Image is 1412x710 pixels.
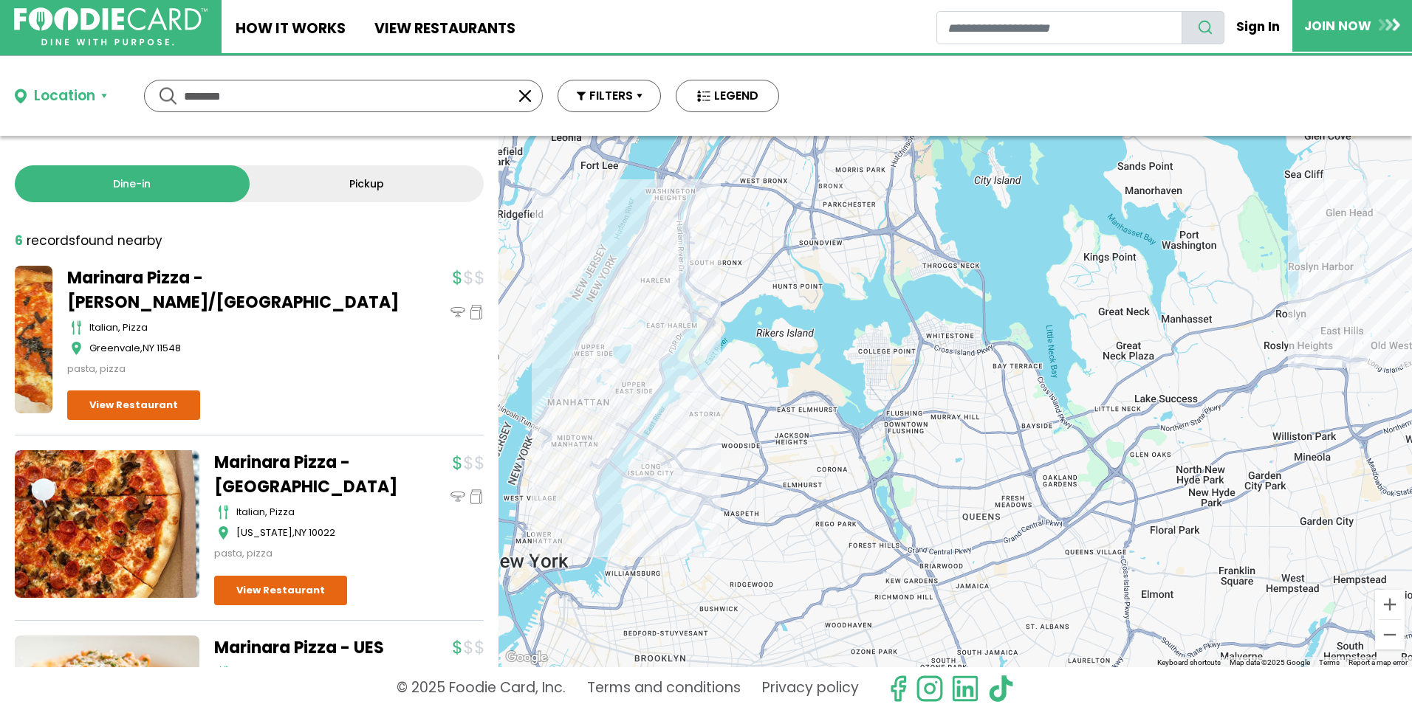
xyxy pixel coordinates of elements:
[1319,658,1340,666] a: Terms
[397,675,566,703] p: © 2025 Foodie Card, Inc.
[71,341,82,356] img: map_icon.svg
[89,320,399,335] div: italian, pizza
[157,341,181,355] span: 11548
[15,232,23,249] strong: 6
[236,505,399,520] div: italian, pizza
[1224,10,1292,43] a: Sign In
[558,80,661,112] button: FILTERS
[1157,658,1221,668] button: Keyboard shortcuts
[218,525,229,540] img: map_icon.svg
[236,666,399,680] div: italian, pizza
[218,505,229,520] img: cutlery_icon.svg
[67,390,200,420] a: View Restaurant
[214,576,347,605] a: View Restaurant
[502,648,551,667] a: Open this area in Google Maps (opens a new window)
[936,11,1182,44] input: restaurant search
[15,86,107,107] button: Location
[1348,658,1408,666] a: Report a map error
[951,675,979,703] img: linkedin.svg
[762,675,859,703] a: Privacy policy
[1230,658,1310,666] span: Map data ©2025 Google
[1182,11,1224,44] button: search
[67,362,399,376] div: pasta, pizza
[469,489,484,504] img: pickup_icon.svg
[89,341,140,355] span: Greenvale
[1375,620,1405,649] button: Zoom out
[236,525,399,540] div: ,
[214,635,399,660] a: Marinara Pizza - UES
[587,675,741,703] a: Terms and conditions
[143,341,154,355] span: NY
[987,675,1015,703] img: tiktok.svg
[450,305,465,320] img: dinein_icon.svg
[236,525,292,540] span: [US_STATE]
[214,546,399,561] div: pasta, pizza
[15,232,162,251] div: found nearby
[295,525,306,540] span: NY
[34,86,95,107] div: Location
[71,320,82,335] img: cutlery_icon.svg
[676,80,779,112] button: LEGEND
[67,266,399,314] a: Marinara Pizza - [PERSON_NAME]/[GEOGRAPHIC_DATA]
[214,450,399,499] a: Marinara Pizza - [GEOGRAPHIC_DATA]
[884,675,912,703] svg: check us out on facebook
[250,165,484,202] a: Pickup
[89,341,399,356] div: ,
[502,648,551,667] img: Google
[469,305,484,320] img: pickup_icon.svg
[309,525,335,540] span: 10022
[218,666,229,680] img: cutlery_icon.svg
[14,7,208,46] img: FoodieCard; Eat, Drink, Save, Donate
[27,232,75,249] span: records
[450,489,465,504] img: dinein_icon.svg
[1375,590,1405,619] button: Zoom in
[15,165,250,202] a: Dine-in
